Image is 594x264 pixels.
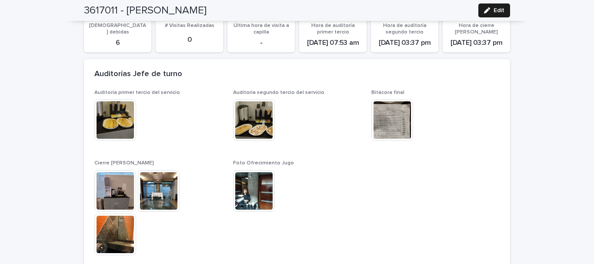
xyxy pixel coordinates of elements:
[233,160,294,166] span: Foto Ofrecimiento Jugo
[94,90,180,95] span: Auditoría primer tercio del servicio
[233,90,324,95] span: Auditoría segundo tercio del servicio
[304,39,361,47] p: [DATE] 07:53 am
[84,4,207,17] h2: 3617011 - [PERSON_NAME]
[165,23,214,28] span: # Visitas Realizadas
[478,3,510,17] button: Edit
[89,23,146,34] span: [DEMOGRAPHIC_DATA] debidas
[376,39,433,47] p: [DATE] 03:37 pm
[233,39,290,47] p: -
[94,70,182,79] h2: Auditorías Jefe de turno
[455,23,498,34] span: Hora de cierre [PERSON_NAME]
[94,160,154,166] span: Cierre [PERSON_NAME]
[311,23,355,34] span: Hora de auditoría primer tercio
[234,23,289,34] span: Última hora de visita a capilla
[383,23,427,34] span: Hora de auditoría segundo tercio
[89,39,146,47] p: 6
[371,90,404,95] span: Bitácora final
[448,39,505,47] p: [DATE] 03:37 pm
[161,36,218,44] p: 0
[494,7,504,13] span: Edit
